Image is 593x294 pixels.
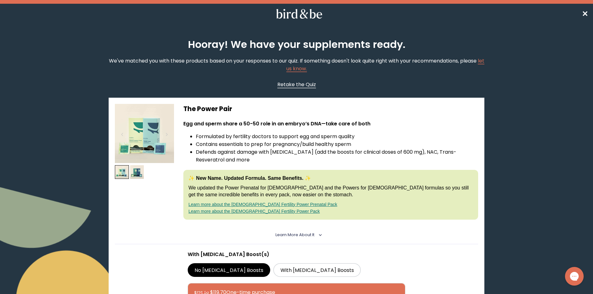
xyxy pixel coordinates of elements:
[188,184,473,198] p: We updated the Power Prenatal for [DEMOGRAPHIC_DATA] and the Powers for [DEMOGRAPHIC_DATA] formul...
[196,148,478,164] li: Defends against damage with [MEDICAL_DATA] (add the boosts for clinical doses of 600 mg), NAC, Tr...
[188,175,311,181] strong: ✨ New Name. Updated Formula. Same Benefits. ✨
[196,140,478,148] li: Contains essentials to prep for pregnancy/build healthy sperm
[582,9,588,19] span: ✕
[196,133,478,140] li: Formulated by fertility doctors to support egg and sperm quality
[275,232,314,237] span: Learn More About it
[109,57,484,72] p: We've matched you with these products based on your responses to our quiz. If something doesn't l...
[183,120,370,127] strong: Egg and sperm share a 50-50 role in an embryo’s DNA—take care of both
[273,263,361,277] label: With [MEDICAL_DATA] Boosts
[115,165,129,179] img: thumbnail image
[562,265,587,288] iframe: Gorgias live chat messenger
[115,104,174,163] img: thumbnail image
[286,57,484,72] a: let us know.
[316,233,322,236] i: <
[277,81,316,88] a: Retake the Quiz
[183,104,232,113] span: The Power Pair
[188,250,406,258] p: With [MEDICAL_DATA] Boost(s)
[184,37,409,52] h2: Hooray! We have your supplements ready.
[188,263,271,277] label: No [MEDICAL_DATA] Boosts
[188,209,320,214] a: Learn more about the [DEMOGRAPHIC_DATA] Fertility Power Pack
[582,8,588,19] a: ✕
[275,232,318,238] summary: Learn More About it <
[130,165,144,179] img: thumbnail image
[188,202,337,207] a: Learn more about the [DEMOGRAPHIC_DATA] Fertility Power Prenatal Pack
